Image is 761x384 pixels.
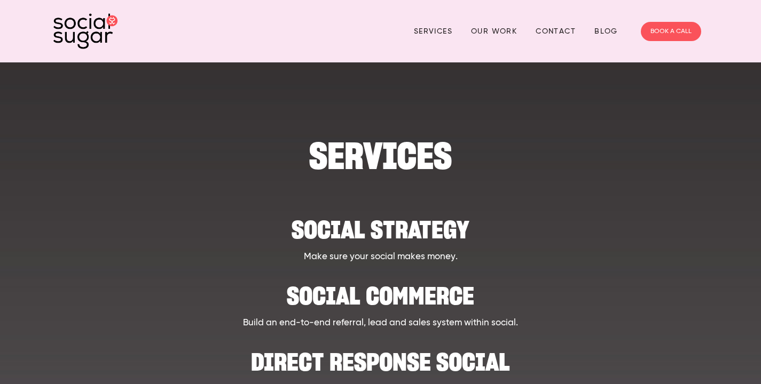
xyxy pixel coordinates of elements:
[98,140,663,172] h1: SERVICES
[98,208,663,241] h2: Social strategy
[471,23,517,39] a: Our Work
[536,23,576,39] a: Contact
[98,274,663,330] a: Social Commerce Build an end-to-end referral, lead and sales system within social.
[98,316,663,330] p: Build an end-to-end referral, lead and sales system within social.
[53,13,117,49] img: SocialSugar
[98,274,663,307] h2: Social Commerce
[98,208,663,263] a: Social strategy Make sure your social makes money.
[414,23,452,39] a: Services
[98,250,663,264] p: Make sure your social makes money.
[594,23,618,39] a: Blog
[98,340,663,373] h2: Direct Response Social
[641,22,701,41] a: BOOK A CALL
